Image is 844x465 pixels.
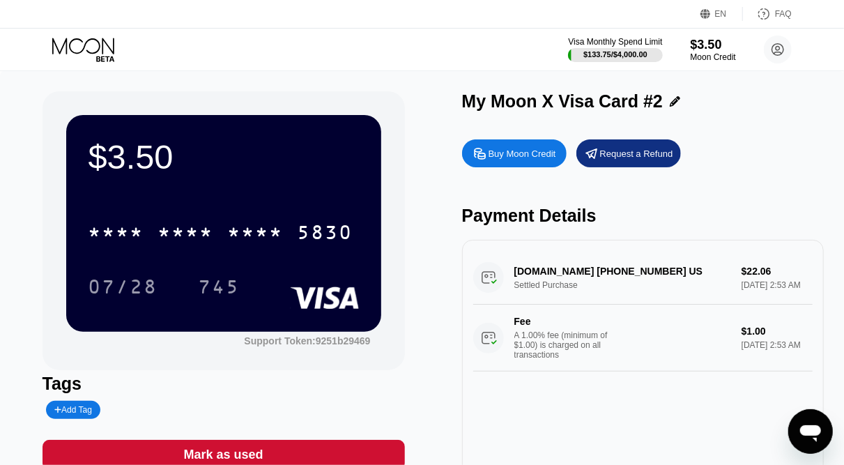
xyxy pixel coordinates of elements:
div: Support Token: 9251b29469 [244,335,370,346]
div: 745 [188,269,251,304]
iframe: Button to launch messaging window [788,409,833,454]
div: $1.00 [742,326,813,337]
div: $3.50 [691,38,736,52]
div: $3.50 [89,137,359,176]
div: A 1.00% fee (minimum of $1.00) is charged on all transactions [514,330,619,360]
div: Visa Monthly Spend Limit$133.75/$4,000.00 [568,37,662,62]
div: [DATE] 2:53 AM [742,340,813,350]
div: Buy Moon Credit [489,148,556,160]
div: FAQ [743,7,792,21]
div: Tags [43,374,405,394]
div: Visa Monthly Spend Limit [568,37,662,47]
div: EN [700,7,743,21]
div: 07/28 [78,269,169,304]
div: FeeA 1.00% fee (minimum of $1.00) is charged on all transactions$1.00[DATE] 2:53 AM [473,305,813,372]
div: 07/28 [89,277,158,300]
div: My Moon X Visa Card #2 [462,91,663,112]
div: Add Tag [54,405,92,415]
div: EN [715,9,727,19]
div: FAQ [775,9,792,19]
div: Payment Details [462,206,824,226]
div: $133.75 / $4,000.00 [583,50,647,59]
div: Request a Refund [600,148,673,160]
div: Buy Moon Credit [462,139,567,167]
div: $3.50Moon Credit [691,38,736,62]
div: 745 [199,277,240,300]
div: Request a Refund [576,139,681,167]
div: Fee [514,316,612,327]
div: Moon Credit [691,52,736,62]
div: Mark as used [183,447,263,463]
div: Add Tag [46,401,100,419]
div: 5830 [298,223,353,245]
div: Support Token:9251b29469 [244,335,370,346]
